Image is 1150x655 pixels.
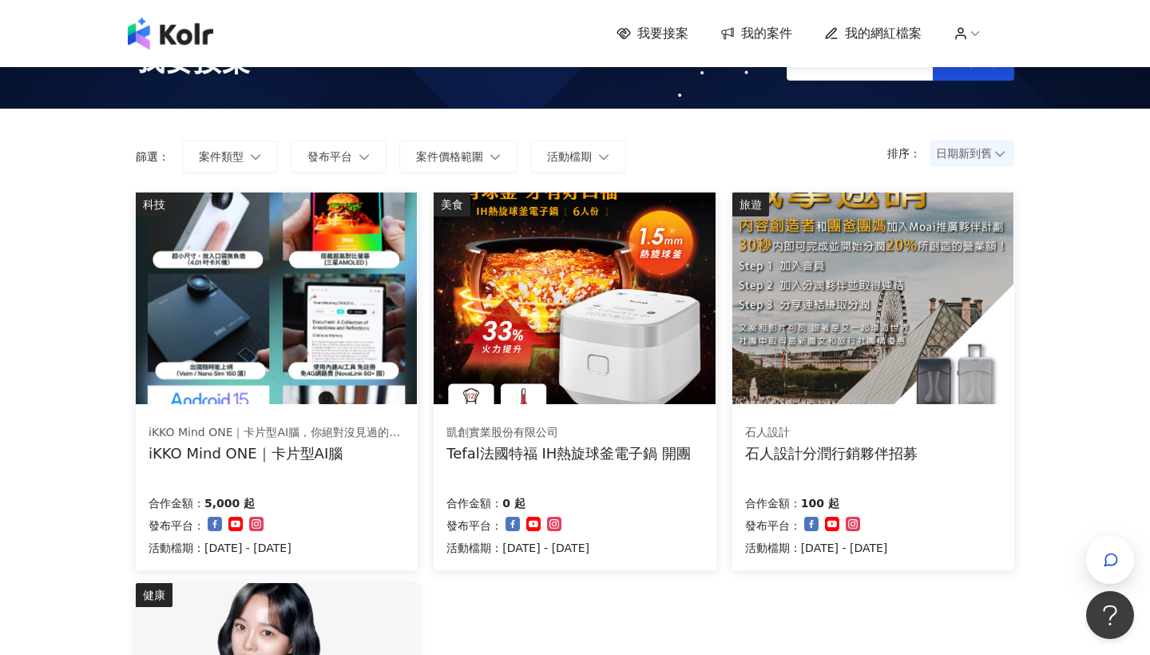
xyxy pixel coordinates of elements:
[434,193,470,216] div: 美食
[149,443,404,463] div: iKKO Mind ONE｜卡片型AI腦
[745,538,888,558] p: 活動檔期：[DATE] - [DATE]
[446,516,502,535] p: 發布平台：
[204,494,255,513] p: 5,000 起
[547,150,592,163] span: 活動檔期
[502,494,525,513] p: 0 起
[446,538,589,558] p: 活動檔期：[DATE] - [DATE]
[732,193,769,216] div: 旅遊
[745,443,918,463] div: 石人設計分潤行銷夥伴招募
[1086,591,1134,639] iframe: Help Scout Beacon - Open
[446,425,691,441] div: 凱創實業股份有限公司
[720,25,792,42] a: 我的案件
[530,141,626,173] button: 活動檔期
[745,494,801,513] p: 合作金額：
[416,150,483,163] span: 案件價格範圍
[136,583,172,607] div: 健康
[136,193,417,404] img: iKKO Mind ONE｜卡片型AI腦
[887,147,930,160] p: 排序：
[291,141,387,173] button: 發布平台
[732,193,1013,404] img: 石人設計行李箱
[128,18,213,50] img: logo
[149,538,291,558] p: 活動檔期：[DATE] - [DATE]
[741,25,792,42] span: 我的案件
[617,25,688,42] a: 我要接案
[745,425,918,441] div: 石人設計
[307,150,352,163] span: 發布平台
[149,494,204,513] p: 合作金額：
[182,141,278,173] button: 案件類型
[399,141,517,173] button: 案件價格範圍
[637,25,688,42] span: 我要接案
[434,193,715,404] img: Tefal法國特福 IH熱旋球釜電子鍋 開團
[936,141,1009,165] span: 日期新到舊
[199,150,244,163] span: 案件類型
[446,494,502,513] p: 合作金額：
[801,494,839,513] p: 100 起
[446,443,691,463] div: Tefal法國特福 IH熱旋球釜電子鍋 開團
[136,193,172,216] div: 科技
[845,25,922,42] span: 我的網紅檔案
[149,516,204,535] p: 發布平台：
[136,150,169,163] p: 篩選：
[745,516,801,535] p: 發布平台：
[149,425,404,441] div: iKKO Mind ONE｜卡片型AI腦，你絕對沒見過的超強AI設備
[824,25,922,42] a: 我的網紅檔案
